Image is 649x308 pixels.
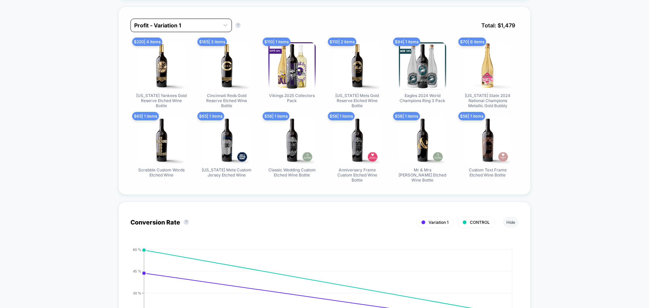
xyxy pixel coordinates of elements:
[397,167,448,183] span: Mr & Mrs [PERSON_NAME] Etched Wine Bottle
[132,112,159,120] span: $ 65 | 1 items
[334,42,381,90] img: New York Mets Gold Reserve Etched Wine Bottle
[462,93,513,108] span: [US_STATE] State 2024 National Champions Metallic Gold Bubbly
[464,42,511,90] img: Ohio State 2024 National Champions Metallic Gold Bubbly
[429,220,449,225] span: Variation 1
[197,38,227,46] span: $ 165 | 3 items
[267,167,317,177] span: Classic Wedding Custom Etched Wine Bottle
[478,19,519,32] span: Total: $ 1,479
[268,42,316,90] img: Vikings 2025 Collectors Pack
[133,291,141,295] tspan: 30 %
[138,42,185,90] img: New York Yankees Gold Reserve Etched Wine Bottle
[393,38,420,46] span: $ 94 | 1 items
[133,247,141,252] tspan: 60 %
[397,93,448,103] span: Eagles 2024 World Champions Ring 3 Pack
[184,219,189,225] button: ?
[268,117,316,164] img: Classic Wedding Custom Etched Wine Bottle
[332,167,383,183] span: Anniversary Frame Custom Etched Wine Bottle
[458,112,485,120] span: $ 58 | 1 items
[203,117,250,164] img: New York Mets Custom Jersey Etched Wine
[332,93,383,108] span: [US_STATE] Mets Gold Reserve Etched Wine Bottle
[458,38,486,46] span: $ 70 | 6 items
[470,220,490,225] span: CONTROL
[263,112,289,120] span: $ 58 | 1 items
[503,217,519,228] button: Hide
[133,269,141,273] tspan: 45 %
[201,93,252,108] span: Cincinnati Reds Gold Reserve Etched Wine Bottle
[267,93,317,103] span: Vikings 2025 Collectors Pack
[235,23,241,28] button: ?
[464,117,511,164] img: Custom Text Frame Etched Wine Bottle
[263,38,290,46] span: $ 110 | 1 items
[201,167,252,177] span: [US_STATE] Mets Custom Jersey Etched Wine
[203,42,250,90] img: Cincinnati Reds Gold Reserve Etched Wine Bottle
[197,112,224,120] span: $ 65 | 1 items
[132,38,162,46] span: $ 220 | 4 items
[138,117,185,164] img: Scrabble Custom Words Etched Wine
[462,167,513,177] span: Custom Text Frame Etched Wine Bottle
[328,112,355,120] span: $ 58 | 1 items
[136,167,187,177] span: Scrabble Custom Words Etched Wine
[334,117,381,164] img: Anniversary Frame Custom Etched Wine Bottle
[136,93,187,108] span: [US_STATE] Yankees Gold Reserve Etched Wine Bottle
[399,117,446,164] img: Mr & Mrs Custom Etched Wine Bottle
[399,42,446,90] img: Eagles 2024 World Champions Ring 3 Pack
[393,112,420,120] span: $ 58 | 1 items
[328,38,356,46] span: $ 110 | 2 items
